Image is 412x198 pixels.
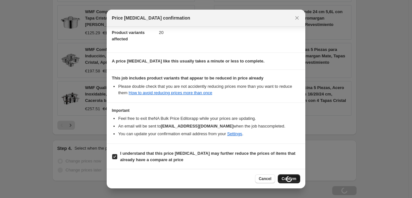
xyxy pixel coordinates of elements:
span: Cancel [259,176,271,181]
a: How to avoid reducing prices more than once [129,90,212,95]
button: Cancel [255,174,275,183]
b: This job includes product variants that appear to be reduced in price already [112,76,263,80]
li: You can update your confirmation email address from your . [118,131,300,137]
b: [EMAIL_ADDRESS][DOMAIN_NAME] [161,124,234,128]
li: Please double check that you are not accidently reducing prices more than you want to reduce them [118,83,300,96]
h3: Important [112,108,300,113]
dd: 20 [159,24,300,41]
b: I understand that this price [MEDICAL_DATA] may further reduce the prices of items that already h... [120,151,295,162]
b: A price [MEDICAL_DATA] like this usually takes a minute or less to complete. [112,59,265,63]
li: Feel free to exit the NA Bulk Price Editor app while your prices are updating. [118,115,300,122]
span: Price [MEDICAL_DATA] confirmation [112,15,190,21]
button: Close [293,13,301,22]
li: An email will be sent to when the job has completed . [118,123,300,129]
span: Product variants affected [112,30,145,41]
a: Settings [227,131,242,136]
